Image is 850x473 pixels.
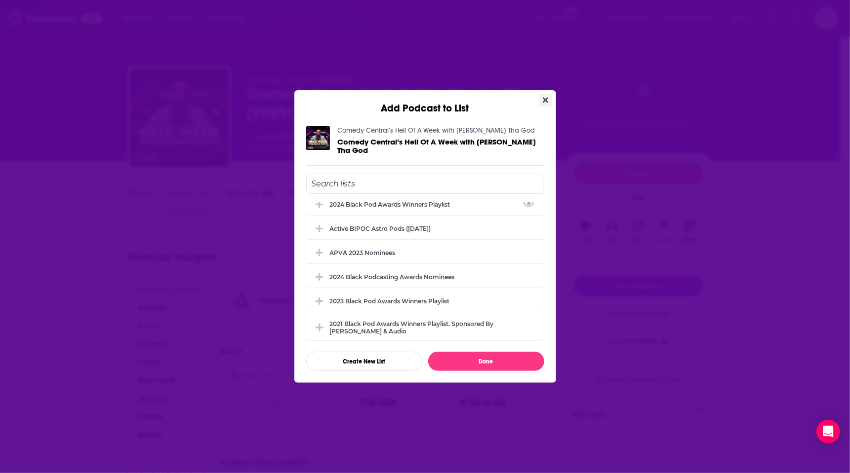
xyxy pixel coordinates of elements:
[338,126,535,135] a: Comedy Central’s Hell Of A Week with Charlamagne Tha God
[306,314,544,340] div: 2021 Black Pod Awards winners playlist. Sponsored by Afros & Audio
[330,297,450,305] div: 2023 Black Pod Awards winners playlist
[294,90,556,114] div: Add Podcast to List
[306,174,544,194] input: Search lists
[306,352,422,371] button: Create New List
[539,94,552,107] button: Close
[306,290,544,312] div: 2023 Black Pod Awards winners playlist
[450,206,456,207] button: View Link
[306,174,544,371] div: Add Podcast To List
[306,343,544,364] div: 2020 Black Pod Awards winners
[330,225,431,232] div: active BIPOC astro pods ([DATE])
[338,137,536,155] span: Comedy Central’s Hell Of A Week with [PERSON_NAME] Tha God
[306,193,544,215] div: 2024 Black Pod Awards winners playlist
[428,352,544,371] button: Done
[306,242,544,263] div: APVA 2023 nominees
[306,126,330,150] img: Comedy Central’s Hell Of A Week with Charlamagne Tha God
[306,266,544,288] div: 2024 Black Podcasting Awards nominees
[338,138,544,154] a: Comedy Central’s Hell Of A Week with Charlamagne Tha God
[816,420,840,443] div: Open Intercom Messenger
[330,320,538,335] div: 2021 Black Pod Awards winners playlist. Sponsored by [PERSON_NAME] & Audio
[330,273,455,281] div: 2024 Black Podcasting Awards nominees
[330,249,396,256] div: APVA 2023 nominees
[306,218,544,239] div: active BIPOC astro pods (July 2023)
[330,201,456,208] div: 2024 Black Pod Awards winners playlist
